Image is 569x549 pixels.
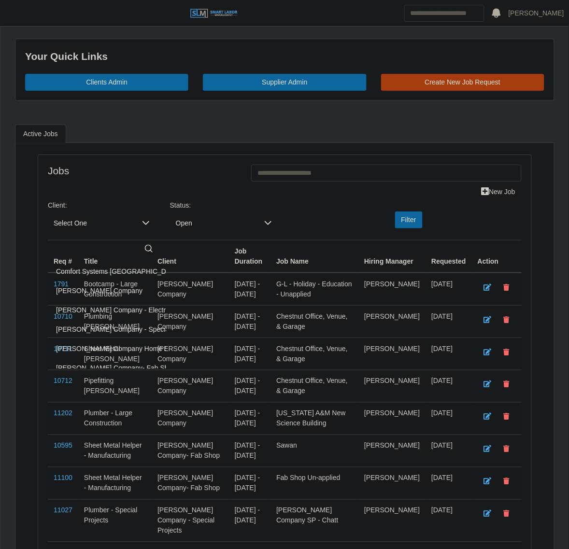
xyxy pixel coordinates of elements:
[152,240,229,273] th: Client
[48,214,136,232] span: Select One
[358,305,426,338] td: [PERSON_NAME]
[229,338,271,370] td: [DATE] - [DATE]
[56,305,176,315] span: [PERSON_NAME] Company - Electrical
[426,402,472,435] td: [DATE]
[152,338,229,370] td: [PERSON_NAME] Company
[358,499,426,542] td: [PERSON_NAME]
[270,402,358,435] td: [US_STATE] A&M New Science Building
[426,273,472,306] td: [DATE]
[54,377,72,385] a: 10712
[229,370,271,402] td: [DATE] - [DATE]
[270,467,358,499] td: Fab Shop Un-applied
[152,467,229,499] td: [PERSON_NAME] Company- Fab Shop
[78,370,152,402] td: Pipefitting [PERSON_NAME]
[54,507,72,514] a: 11027
[358,402,426,435] td: [PERSON_NAME]
[270,499,358,542] td: [PERSON_NAME] Company SP - Chatt
[426,499,472,542] td: [DATE]
[426,240,472,273] th: Requested
[229,499,271,542] td: [DATE] - [DATE]
[426,435,472,467] td: [DATE]
[25,49,544,64] div: Your Quick Links
[25,74,188,91] a: Clients Admin
[426,370,472,402] td: [DATE]
[50,282,262,300] li: Lee Company
[190,8,238,19] img: SLM Logo
[56,286,142,296] span: [PERSON_NAME] Company
[152,499,229,542] td: [PERSON_NAME] Company - Special Projects
[229,402,271,435] td: [DATE] - [DATE]
[50,320,262,338] li: Lee Company - Special Projects
[229,240,271,273] th: Job Duration
[48,165,237,177] h4: Jobs
[50,359,262,377] li: Lee Company- Fab Shop
[270,273,358,306] td: G-L - Holiday - Education - Unapplied
[358,338,426,370] td: [PERSON_NAME]
[426,338,472,370] td: [DATE]
[50,339,262,358] li: Lee Company Home Services
[358,467,426,499] td: [PERSON_NAME]
[229,467,271,499] td: [DATE] - [DATE]
[152,370,229,402] td: [PERSON_NAME] Company
[152,273,229,306] td: [PERSON_NAME] Company
[78,402,152,435] td: Plumber - Large Construction
[78,435,152,467] td: Sheet Metal Helper - Manufacturing
[50,301,262,319] li: Lee Company - Electrical
[472,240,522,273] th: Action
[426,467,472,499] td: [DATE]
[56,344,190,354] span: [PERSON_NAME] Company Home Services
[78,499,152,542] td: Plumber - Special Projects
[404,5,484,22] input: Search
[50,262,262,281] li: Comfort Systems USA - Central TX
[152,305,229,338] td: [PERSON_NAME] Company
[270,435,358,467] td: Sawan
[54,442,72,450] a: 10595
[170,200,191,211] label: Status:
[203,74,366,91] a: Supplier Admin
[229,435,271,467] td: [DATE] - [DATE]
[426,305,472,338] td: [DATE]
[358,273,426,306] td: [PERSON_NAME]
[381,74,544,91] a: Create New Job Request
[270,338,358,370] td: Chestnut Office, Venue, & Garage
[15,125,66,143] a: Active Jobs
[229,305,271,338] td: [DATE] - [DATE]
[54,474,72,482] a: 11100
[270,240,358,273] th: Job Name
[152,435,229,467] td: [PERSON_NAME] Company- Fab Shop
[358,370,426,402] td: [PERSON_NAME]
[270,370,358,402] td: Chestnut Office, Venue, & Garage
[78,467,152,499] td: Sheet Metal Helper - Manufacturing
[48,200,67,211] label: Client:
[509,8,564,18] a: [PERSON_NAME]
[56,267,256,277] span: Comfort Systems [GEOGRAPHIC_DATA] - [GEOGRAPHIC_DATA]
[56,363,176,373] span: [PERSON_NAME] Company- Fab Shop
[475,183,522,200] a: New Job
[358,435,426,467] td: [PERSON_NAME]
[229,273,271,306] td: [DATE] - [DATE]
[54,409,72,417] a: 11202
[395,211,423,228] button: Filter
[270,305,358,338] td: Chestnut Office, Venue, & Garage
[152,402,229,435] td: [PERSON_NAME] Company
[170,214,258,232] span: Open
[358,240,426,273] th: Hiring Manager
[56,324,197,335] span: [PERSON_NAME] Company - Special Projects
